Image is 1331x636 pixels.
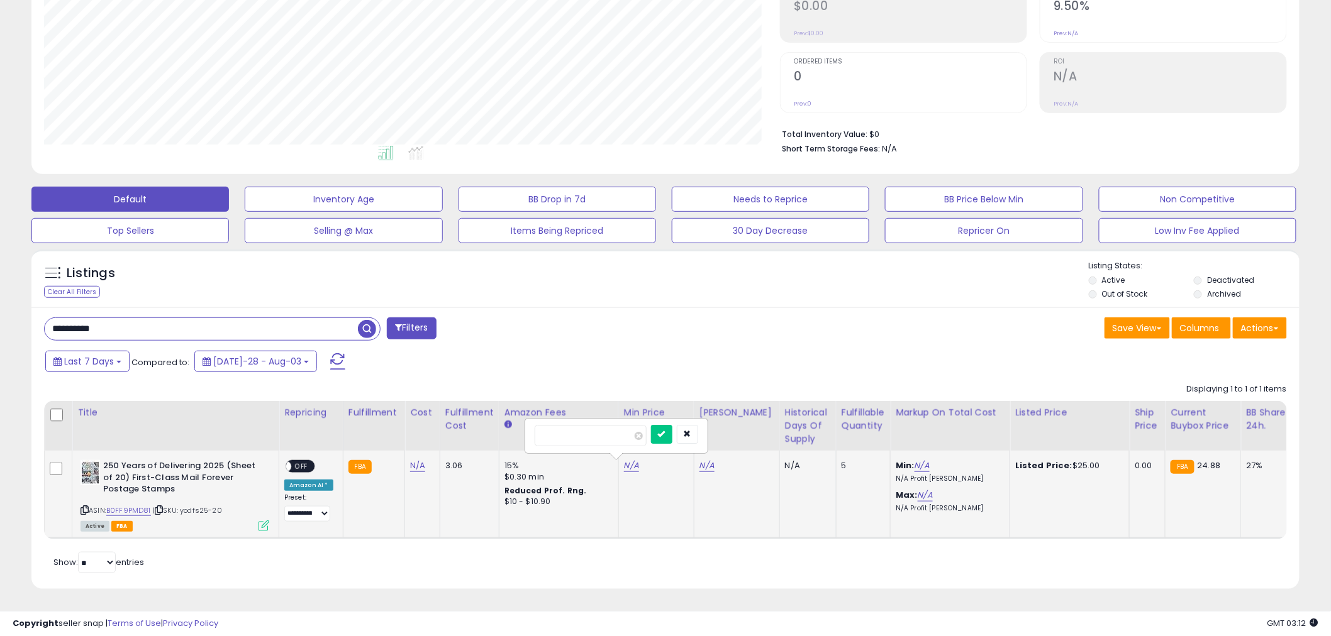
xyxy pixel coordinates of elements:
div: Markup on Total Cost [896,406,1005,419]
div: 0.00 [1135,460,1156,471]
small: Amazon Fees. [504,419,512,430]
div: Min Price [624,406,689,419]
button: [DATE]-28 - Aug-03 [194,351,317,372]
button: Actions [1233,317,1287,339]
button: 30 Day Decrease [672,218,869,243]
small: Prev: $0.00 [794,30,823,37]
a: Terms of Use [108,617,161,629]
b: 250 Years of Delivering 2025 (Sheet of 20) First-Class Mail Forever Postage Stamps [103,460,256,498]
div: Amazon AI * [284,480,333,491]
span: All listings currently available for purchase on Amazon [81,521,109,532]
div: [PERSON_NAME] [699,406,774,419]
div: Ship Price [1135,406,1160,432]
div: Historical Days Of Supply [785,406,831,446]
img: 51rSYDgfEQL._SL40_.jpg [81,460,100,485]
button: Non Competitive [1099,187,1296,212]
button: BB Price Below Min [885,187,1083,212]
h2: 0 [794,69,1027,86]
span: Ordered Items [794,58,1027,65]
div: Displaying 1 to 1 of 1 items [1187,383,1287,395]
a: N/A [624,459,639,472]
span: [DATE]-28 - Aug-03 [213,355,301,368]
span: Compared to: [131,356,189,368]
span: ROI [1054,58,1286,65]
b: Min: [896,459,915,471]
strong: Copyright [13,617,58,629]
div: $10 - $10.90 [504,496,609,507]
button: BB Drop in 7d [459,187,656,212]
a: N/A [918,489,933,502]
span: 24.88 [1198,459,1221,471]
small: FBA [1171,460,1194,474]
button: Inventory Age [245,187,442,212]
li: $0 [782,126,1278,141]
b: Max: [896,489,918,501]
div: Clear All Filters [44,286,100,298]
div: Title [77,406,274,419]
div: $0.30 min [504,471,609,483]
b: Listed Price: [1015,459,1072,471]
p: N/A Profit [PERSON_NAME] [896,504,1000,513]
div: Amazon Fees [504,406,613,419]
button: Save View [1105,317,1170,339]
label: Out of Stock [1102,288,1148,299]
button: Top Sellers [31,218,229,243]
button: Columns [1172,317,1231,339]
small: FBA [348,460,372,474]
div: seller snap | | [13,618,218,630]
a: Privacy Policy [163,617,218,629]
button: Default [31,187,229,212]
label: Deactivated [1207,275,1254,285]
div: Preset: [284,493,333,522]
div: 3.06 [445,460,489,471]
div: $25.00 [1015,460,1120,471]
span: Show: entries [53,556,144,568]
h5: Listings [67,265,115,282]
label: Active [1102,275,1125,285]
div: 27% [1246,460,1288,471]
button: Filters [387,317,436,339]
span: | SKU: yodfs25-20 [153,505,222,515]
div: Fulfillment [348,406,399,419]
div: N/A [785,460,827,471]
a: N/A [915,459,930,472]
h2: N/A [1054,69,1286,86]
p: Listing States: [1089,260,1300,272]
b: Short Term Storage Fees: [782,143,880,154]
a: N/A [410,459,425,472]
div: BB Share 24h. [1246,406,1292,432]
a: N/A [699,459,715,472]
div: ASIN: [81,460,269,530]
div: 15% [504,460,609,471]
div: Listed Price [1015,406,1124,419]
span: FBA [111,521,133,532]
b: Total Inventory Value: [782,129,867,140]
div: Repricing [284,406,338,419]
button: Needs to Reprice [672,187,869,212]
div: Fulfillable Quantity [842,406,885,432]
th: The percentage added to the cost of goods (COGS) that forms the calculator for Min & Max prices. [891,401,1010,451]
button: Selling @ Max [245,218,442,243]
div: Current Buybox Price [1171,406,1235,432]
small: Prev: 0 [794,100,811,107]
b: Reduced Prof. Rng. [504,485,587,496]
span: Columns [1180,322,1220,334]
label: Archived [1207,288,1241,299]
button: Items Being Repriced [459,218,656,243]
button: Last 7 Days [45,351,130,372]
div: Fulfillment Cost [445,406,494,432]
p: N/A Profit [PERSON_NAME] [896,474,1000,483]
small: Prev: N/A [1054,100,1078,107]
span: Last 7 Days [64,355,114,368]
span: N/A [882,143,897,155]
a: B0FF9PMD81 [106,505,151,516]
button: Low Inv Fee Applied [1099,218,1296,243]
div: Cost [410,406,435,419]
button: Repricer On [885,218,1083,243]
small: Prev: N/A [1054,30,1078,37]
span: OFF [291,461,311,472]
span: 2025-08-11 03:12 GMT [1267,617,1318,629]
div: 5 [842,460,881,471]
